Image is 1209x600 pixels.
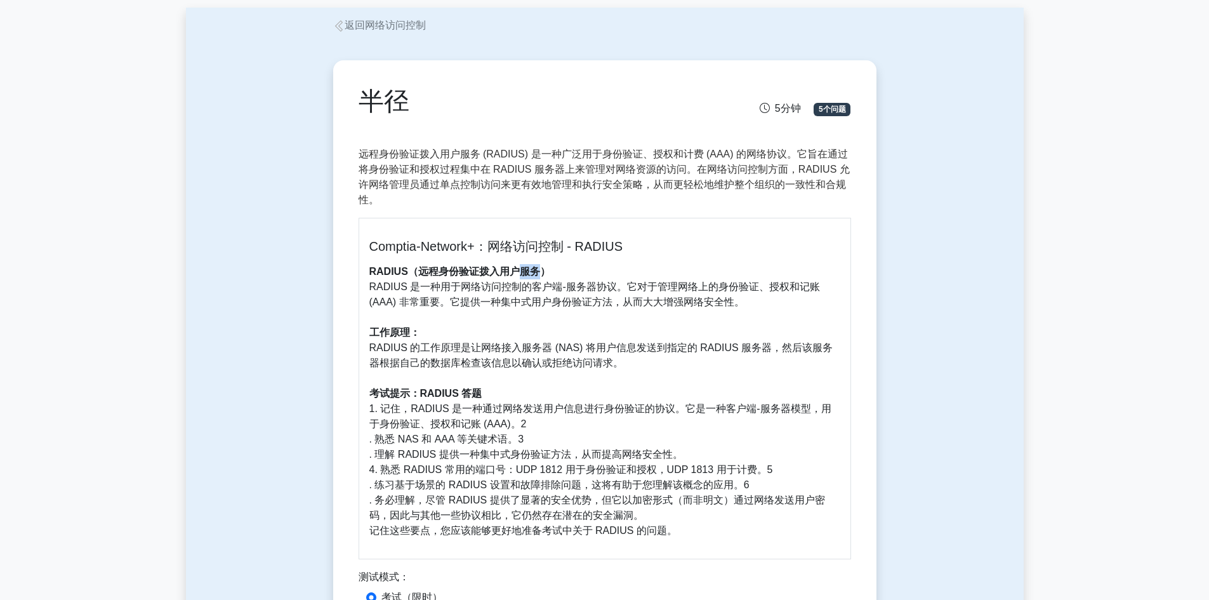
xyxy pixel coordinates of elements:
font: RADIUS 是一种用于网络访问控制的客户端-服务器协议。它对于管理网络上的身份验证、授权和记账 (AAA) 非常重要。它提供一种集中式用户身份验证方法，从而大大增强网络安全性。 [369,281,820,307]
font: 记住这些要点，您应该能够更好地准备考试中关于 RADIUS 的问题。 [369,525,677,536]
font: 5个问题 [819,105,846,114]
font: . 理解 RADIUS 提供一种集中式身份验证方法，从而提高网络安全性。 [369,449,683,460]
font: 半径 [359,87,409,115]
font: . 练习基于场景的 RADIUS 设置和故障排除问题，这将有助于您理解该概念的应用。6 [369,479,750,490]
font: 测试模式： [359,571,409,582]
font: 工作原理： [369,327,420,338]
font: 4. 熟悉 RADIUS 常用的端口号：UDP 1812 用于身份验证和授权，UDP 1813 用于计费。5 [369,464,773,475]
a: 返回网络访问控制 [333,20,426,30]
font: Comptia-Network+：网络访问控制 - RADIUS [369,239,623,253]
font: 远程身份验证拨入用户服务 (RADIUS) 是一种广泛用于身份验证、授权和计费 (AAA) 的网络协议。它旨在通过将身份验证和授权过程集中在 RADIUS 服务器上来管理对网络资源的访问。在网络... [359,149,850,205]
font: RADIUS 的工作原理是让网络接入服务器 (NAS) 将用户信息发送到指定的 RADIUS 服务器，然后该服务器根据自己的数据库检查该信息以确认或拒绝访问请求。 [369,342,833,368]
font: . 熟悉 NAS 和 AAA 等关键术语。3 [369,434,524,444]
font: RADIUS（远程身份验证拨入用户服务） [369,266,550,277]
font: 考试提示：RADIUS 答题 [369,388,482,399]
font: 5分钟 [775,103,801,114]
font: 1. 记住，RADIUS 是一种通过网络发送用户信息进行身份验证的协议。它是一种客户端-服务器模型，用于身份验证、授权和记账 (AAA)。2 [369,403,831,429]
font: 返回网络访问控制 [345,20,426,30]
font: . 务必理解，尽管 RADIUS 提供了显著的安全优势，但它以加密形式（而非明文）通过网络发送用户密码，因此与其他一些协议相比，它仍然存在潜在的安全漏洞。 [369,495,825,521]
